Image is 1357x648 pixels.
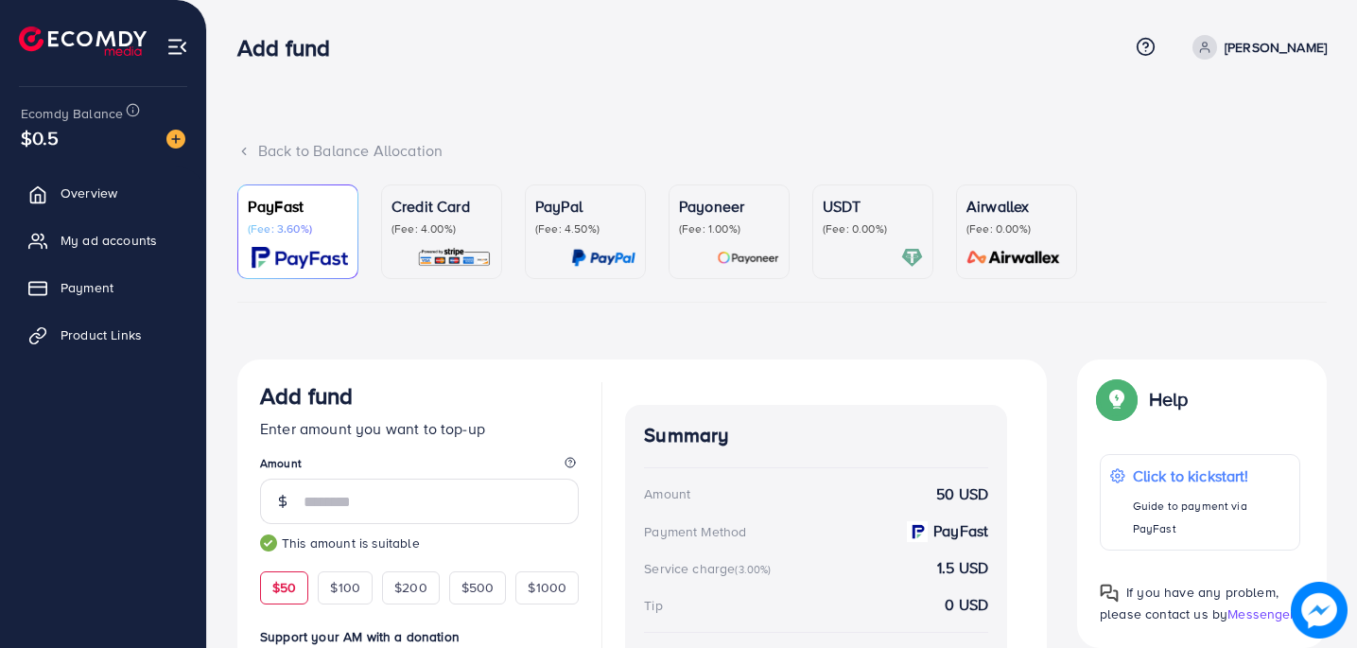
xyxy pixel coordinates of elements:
[966,221,1067,236] p: (Fee: 0.00%)
[248,221,348,236] p: (Fee: 3.60%)
[823,221,923,236] p: (Fee: 0.00%)
[945,594,988,616] strong: 0 USD
[14,269,192,306] a: Payment
[1185,35,1327,60] a: [PERSON_NAME]
[19,26,147,56] img: logo
[644,522,746,541] div: Payment Method
[252,247,348,269] img: card
[14,316,192,354] a: Product Links
[61,278,113,297] span: Payment
[644,484,690,503] div: Amount
[391,221,492,236] p: (Fee: 4.00%)
[272,578,296,597] span: $50
[260,534,579,552] small: This amount is suitable
[260,417,579,440] p: Enter amount you want to top-up
[644,424,988,447] h4: Summary
[717,247,779,269] img: card
[535,221,635,236] p: (Fee: 4.50%)
[679,195,779,218] p: Payoneer
[1100,583,1279,623] span: If you have any problem, please contact us by
[461,578,495,597] span: $500
[61,184,117,202] span: Overview
[394,578,427,597] span: $200
[166,36,188,58] img: menu
[237,140,1327,162] div: Back to Balance Allocation
[571,247,635,269] img: card
[907,521,928,542] img: payment
[14,221,192,259] a: My ad accounts
[260,455,579,479] legend: Amount
[260,382,353,410] h3: Add fund
[391,195,492,218] p: Credit Card
[961,247,1067,269] img: card
[14,174,192,212] a: Overview
[735,562,771,577] small: (3.00%)
[1291,582,1348,639] img: image
[901,247,923,269] img: card
[61,325,142,344] span: Product Links
[1133,495,1290,540] p: Guide to payment via PayFast
[417,247,492,269] img: card
[644,559,776,578] div: Service charge
[528,578,566,597] span: $1000
[966,195,1067,218] p: Airwallex
[823,195,923,218] p: USDT
[679,221,779,236] p: (Fee: 1.00%)
[936,483,988,505] strong: 50 USD
[933,520,988,542] strong: PayFast
[1100,382,1134,416] img: Popup guide
[1100,584,1119,603] img: Popup guide
[21,124,60,151] span: $0.5
[21,104,123,123] span: Ecomdy Balance
[166,130,185,149] img: image
[248,195,348,218] p: PayFast
[1225,36,1327,59] p: [PERSON_NAME]
[644,596,662,615] div: Tip
[1133,464,1290,487] p: Click to kickstart!
[260,627,579,646] label: Support your AM with a donation
[237,34,345,61] h3: Add fund
[1227,604,1295,623] span: Messenger
[61,231,157,250] span: My ad accounts
[535,195,635,218] p: PayPal
[330,578,360,597] span: $100
[260,534,277,552] img: guide
[1149,388,1189,411] p: Help
[937,557,988,579] strong: 1.5 USD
